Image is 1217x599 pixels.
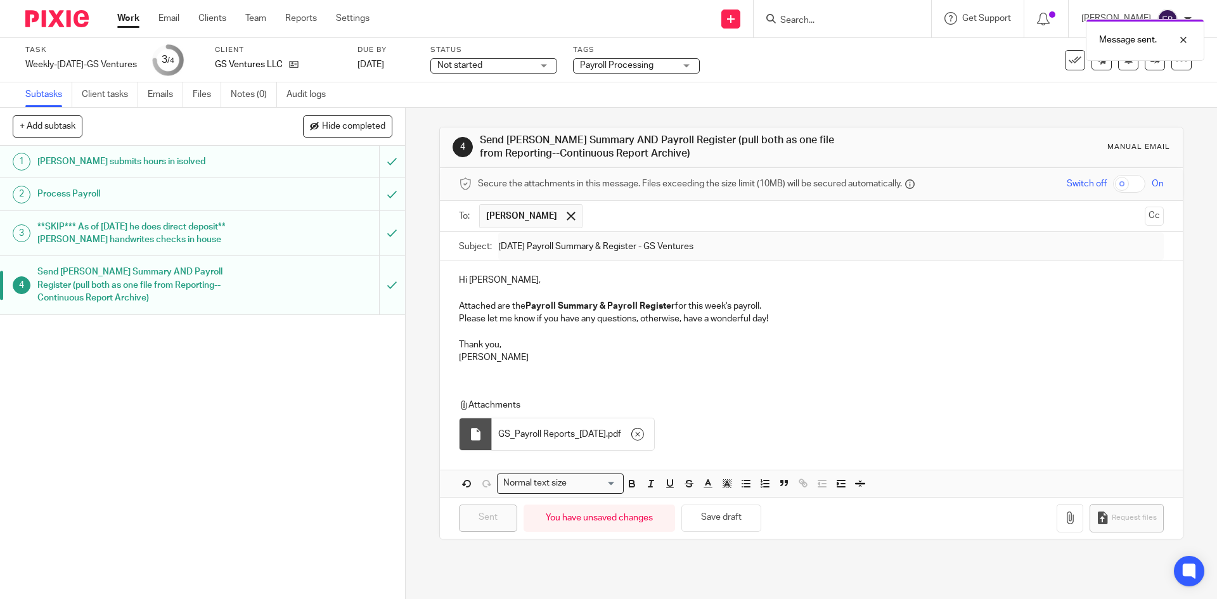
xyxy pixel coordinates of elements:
[525,302,675,311] strong: Payroll Summary & Payroll Register
[357,60,384,69] span: [DATE]
[215,58,283,71] p: GS Ventures LLC
[336,12,370,25] a: Settings
[459,300,1163,312] p: Attached are the for this week's payroll.
[459,312,1163,325] p: Please let me know if you have any questions, otherwise, have a wonderful day!
[193,82,221,107] a: Files
[25,82,72,107] a: Subtasks
[1107,142,1170,152] div: Manual email
[486,210,557,222] span: [PERSON_NAME]
[25,58,137,71] div: Weekly-Friday-GS Ventures
[162,53,174,67] div: 3
[459,351,1163,364] p: [PERSON_NAME]
[25,58,137,71] div: Weekly-[DATE]-GS Ventures
[492,418,654,450] div: .
[459,505,517,532] input: Sent
[285,12,317,25] a: Reports
[500,477,569,490] span: Normal text size
[459,240,492,253] label: Subject:
[430,45,557,55] label: Status
[608,428,621,441] span: pdf
[480,134,839,161] h1: Send [PERSON_NAME] Summary AND Payroll Register (pull both as one file from Reporting--Continuous...
[459,338,1163,351] p: Thank you,
[573,45,700,55] label: Tags
[1152,177,1164,190] span: On
[1099,34,1157,46] p: Message sent.
[13,153,30,171] div: 1
[231,82,277,107] a: Notes (0)
[1090,504,1163,532] button: Request files
[357,45,415,55] label: Due by
[148,82,183,107] a: Emails
[1112,513,1157,523] span: Request files
[167,57,174,64] small: /4
[459,274,1163,287] p: Hi [PERSON_NAME],
[245,12,266,25] a: Team
[303,115,392,137] button: Hide completed
[497,473,624,493] div: Search for option
[37,217,257,250] h1: **SKIP*** As of [DATE] he does direct deposit** [PERSON_NAME] handwrites checks in house
[37,152,257,171] h1: [PERSON_NAME] submits hours in isolved
[437,61,482,70] span: Not started
[215,45,342,55] label: Client
[117,12,139,25] a: Work
[322,122,385,132] span: Hide completed
[570,477,616,490] input: Search for option
[198,12,226,25] a: Clients
[37,184,257,203] h1: Process Payroll
[1067,177,1107,190] span: Switch off
[287,82,335,107] a: Audit logs
[498,428,606,441] span: GS_Payroll Reports_[DATE]
[82,82,138,107] a: Client tasks
[13,224,30,242] div: 3
[158,12,179,25] a: Email
[13,186,30,203] div: 2
[580,61,654,70] span: Payroll Processing
[453,137,473,157] div: 4
[13,115,82,137] button: + Add subtask
[13,276,30,294] div: 4
[478,177,902,190] span: Secure the attachments in this message. Files exceeding the size limit (10MB) will be secured aut...
[25,45,137,55] label: Task
[681,505,761,532] button: Save draft
[459,210,473,222] label: To:
[1145,207,1164,226] button: Cc
[1157,9,1178,29] img: svg%3E
[524,505,675,532] div: You have unsaved changes
[37,262,257,307] h1: Send [PERSON_NAME] Summary AND Payroll Register (pull both as one file from Reporting--Continuous...
[459,399,1140,411] p: Attachments
[25,10,89,27] img: Pixie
